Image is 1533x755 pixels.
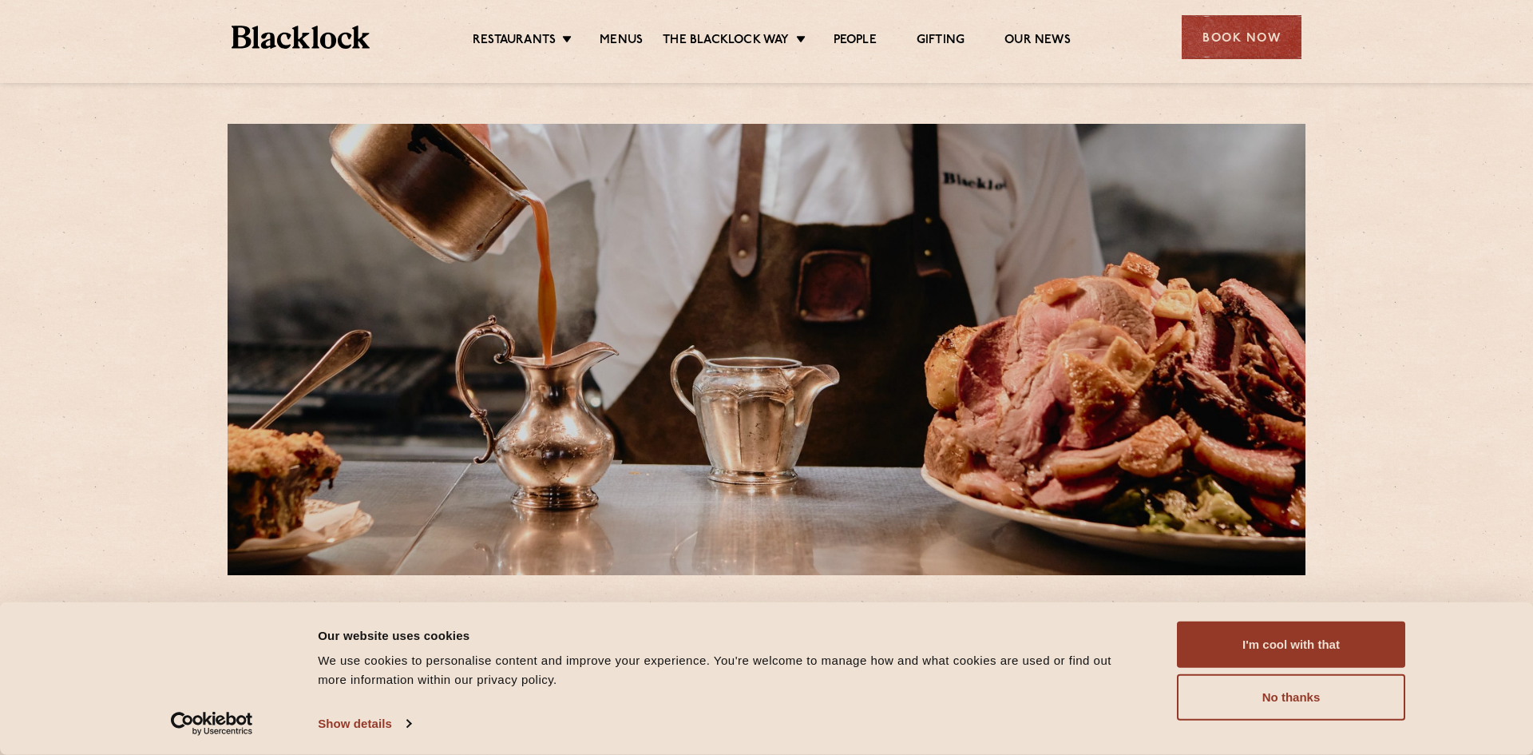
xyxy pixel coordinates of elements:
[473,33,556,50] a: Restaurants
[917,33,965,50] a: Gifting
[142,712,282,736] a: Usercentrics Cookiebot - opens in a new window
[318,626,1141,645] div: Our website uses cookies
[663,33,789,50] a: The Blacklock Way
[318,712,410,736] a: Show details
[1177,674,1405,721] button: No thanks
[1177,622,1405,668] button: I'm cool with that
[834,33,877,50] a: People
[1004,33,1071,50] a: Our News
[600,33,643,50] a: Menus
[1182,15,1301,59] div: Book Now
[318,651,1141,689] div: We use cookies to personalise content and improve your experience. You're welcome to manage how a...
[232,26,370,49] img: BL_Textured_Logo-footer-cropped.svg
